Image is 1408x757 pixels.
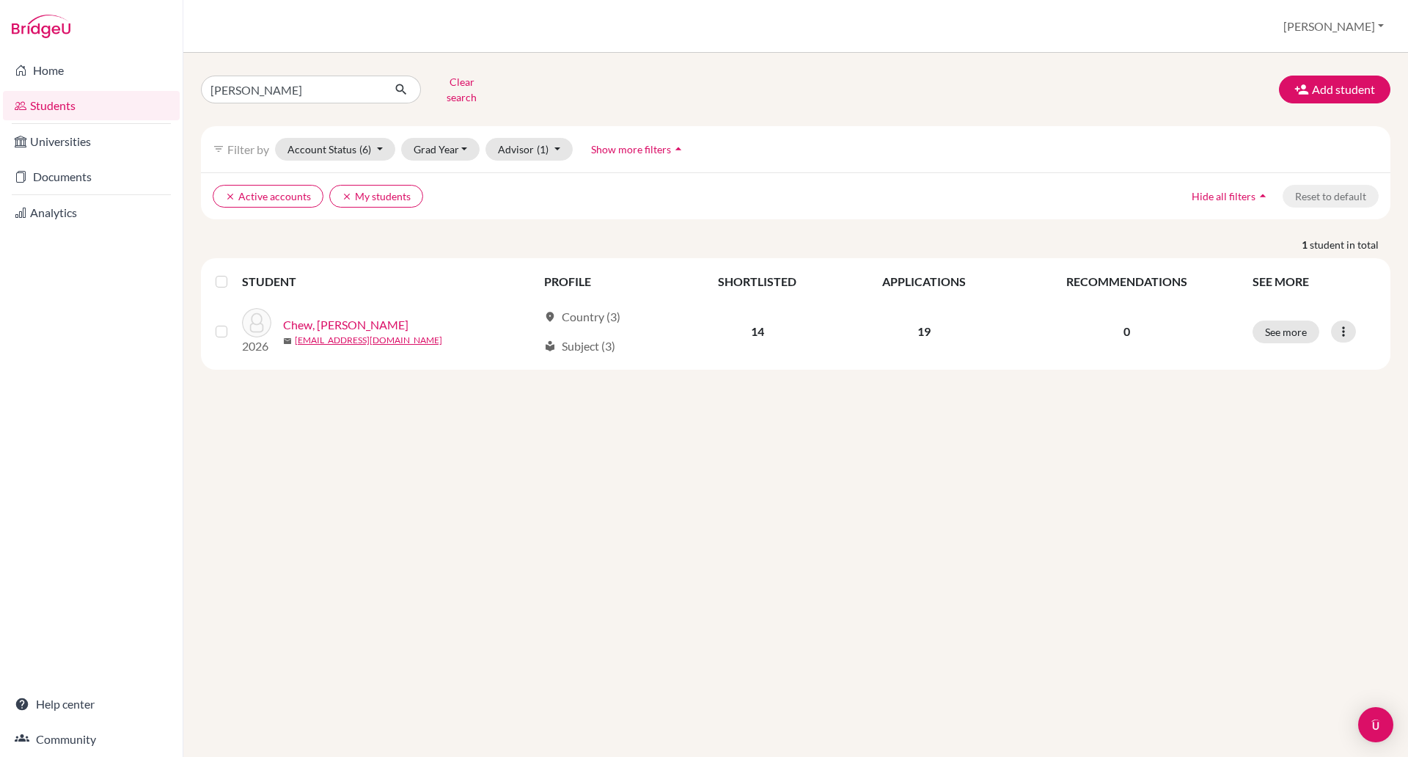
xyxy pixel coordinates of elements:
button: Account Status(6) [275,138,395,161]
input: Find student by name... [201,76,383,103]
button: Show more filtersarrow_drop_up [579,138,698,161]
button: clearActive accounts [213,185,323,208]
div: Subject (3) [544,337,615,355]
button: Clear search [421,70,502,109]
th: PROFILE [535,264,676,299]
button: Reset to default [1283,185,1379,208]
a: Analytics [3,198,180,227]
p: 0 [1019,323,1235,340]
span: student in total [1310,237,1390,252]
a: [EMAIL_ADDRESS][DOMAIN_NAME] [295,334,442,347]
a: Students [3,91,180,120]
button: [PERSON_NAME] [1277,12,1390,40]
span: local_library [544,340,556,352]
a: Community [3,725,180,754]
i: clear [342,191,352,202]
a: Home [3,56,180,85]
th: STUDENT [242,264,535,299]
td: 19 [838,299,1009,364]
span: location_on [544,311,556,323]
button: See more [1253,321,1319,343]
span: Hide all filters [1192,190,1255,202]
i: arrow_drop_up [671,142,686,156]
button: clearMy students [329,185,423,208]
i: arrow_drop_up [1255,189,1270,203]
button: Grad Year [401,138,480,161]
p: 2026 [242,337,271,355]
strong: 1 [1302,237,1310,252]
i: clear [225,191,235,202]
span: Filter by [227,142,269,156]
th: RECOMMENDATIONS [1010,264,1244,299]
a: Chew, [PERSON_NAME] [283,316,408,334]
th: SEE MORE [1244,264,1385,299]
div: Country (3) [544,308,620,326]
div: Open Intercom Messenger [1358,707,1393,742]
button: Add student [1279,76,1390,103]
span: mail [283,337,292,345]
a: Documents [3,162,180,191]
td: 14 [676,299,838,364]
a: Universities [3,127,180,156]
span: (1) [537,143,549,156]
span: Show more filters [591,143,671,156]
th: SHORTLISTED [676,264,838,299]
button: Advisor(1) [485,138,573,161]
span: (6) [359,143,371,156]
button: Hide all filtersarrow_drop_up [1179,185,1283,208]
i: filter_list [213,143,224,155]
th: APPLICATIONS [838,264,1009,299]
img: Chew, Zhen Yang [242,308,271,337]
img: Bridge-U [12,15,70,38]
a: Help center [3,690,180,719]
